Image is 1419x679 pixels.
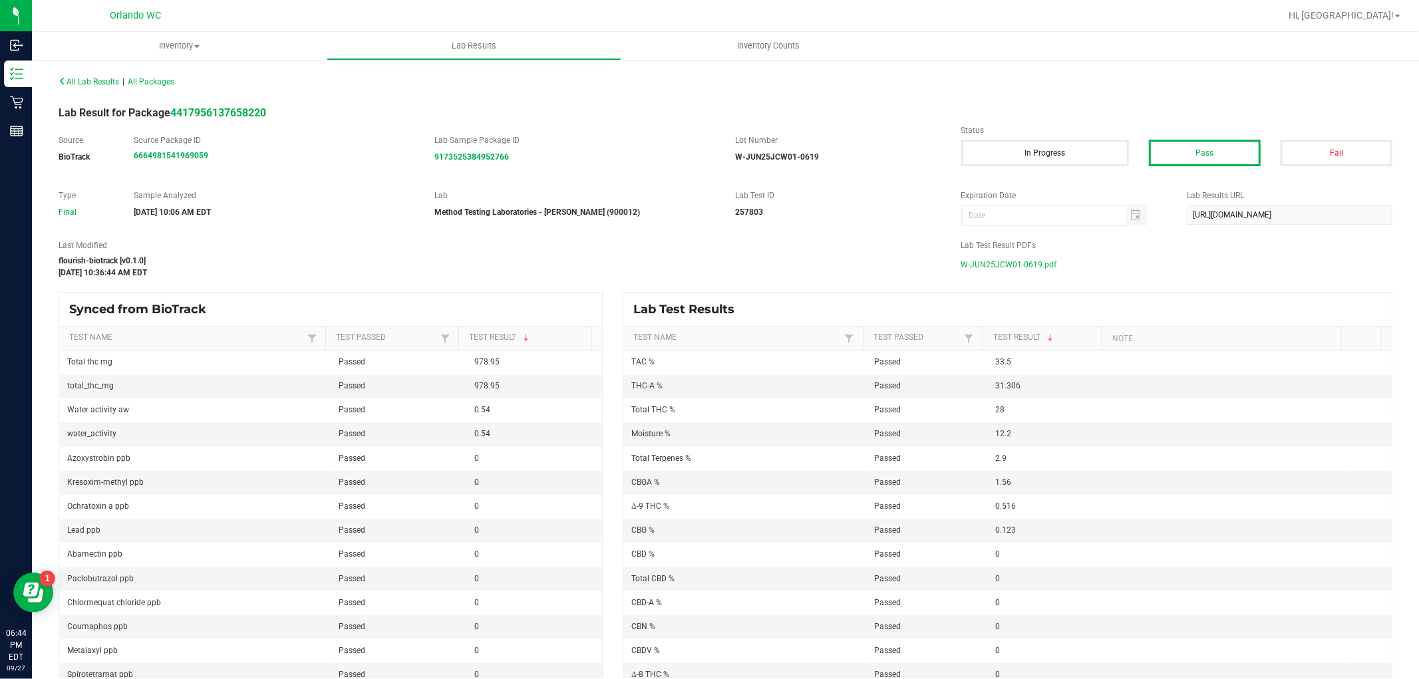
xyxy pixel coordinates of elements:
span: W-JUN25JCW01-0619.pdf [961,255,1057,275]
span: 978.95 [474,381,500,390]
span: Passed [339,357,365,366]
span: Chlormequat chloride ppb [67,598,161,607]
a: Test ResultSortable [993,333,1097,343]
span: 0 [995,598,1000,607]
span: 31.306 [995,381,1021,390]
span: Passed [874,501,901,511]
a: Inventory [32,32,327,60]
span: 2.9 [995,454,1007,463]
strong: [DATE] 10:36:44 AM EDT [59,268,147,277]
span: Coumaphos ppb [67,622,128,631]
span: 0 [474,598,479,607]
inline-svg: Inbound [10,39,23,52]
span: Kresoxim-methyl ppb [67,477,144,487]
span: Sortable [1045,333,1056,343]
strong: Method Testing Laboratories - [PERSON_NAME] (900012) [434,207,640,217]
span: Passed [874,598,901,607]
span: Passed [874,454,901,463]
span: 0.516 [995,501,1016,511]
span: Moisture % [631,429,671,438]
span: Passed [339,405,365,414]
a: 9173525384952766 [434,152,509,162]
span: Δ-8 THC % [631,670,669,679]
span: Passed [339,429,365,438]
span: 33.5 [995,357,1011,366]
strong: [DATE] 10:06 AM EDT [134,207,211,217]
strong: 257803 [735,207,763,217]
strong: flourish-biotrack [v0.1.0] [59,256,146,265]
span: Passed [339,670,365,679]
span: All Lab Results [59,77,119,86]
label: Source Package ID [134,134,414,146]
span: Passed [874,549,901,559]
span: 0 [474,454,479,463]
span: 0 [474,574,479,583]
span: Passed [874,477,901,487]
span: Passed [874,429,901,438]
span: All Packages [128,77,174,86]
span: Δ-9 THC % [631,501,669,511]
span: 12.2 [995,429,1011,438]
span: 0 [474,646,479,655]
p: 09/27 [6,663,26,673]
a: Lab Results [327,32,621,60]
span: Passed [339,525,365,535]
span: Passed [339,598,365,607]
span: Lab Result for Package [59,106,266,119]
inline-svg: Retail [10,96,23,109]
th: Note [1102,327,1341,350]
span: 0 [995,622,1000,631]
span: Metalaxyl ppb [67,646,118,655]
span: Orlando WC [110,10,162,21]
span: Lab Results [434,40,514,52]
span: Inventory Counts [720,40,818,52]
span: Paclobutrazol ppb [67,574,134,583]
span: Total THC % [631,405,675,414]
span: Water activity aw [67,405,129,414]
a: Filter [304,330,320,346]
span: 0 [995,549,1000,559]
span: total_thc_mg [67,381,114,390]
label: Lab Test ID [735,190,941,202]
label: Expiration Date [961,190,1167,202]
span: Lab Test Results [633,302,744,317]
p: 06:44 PM EDT [6,627,26,663]
span: TAC % [631,357,655,366]
span: Hi, [GEOGRAPHIC_DATA]! [1289,10,1394,21]
span: Abamectin ppb [67,549,122,559]
span: Passed [874,405,901,414]
span: 0.54 [474,405,490,414]
inline-svg: Inventory [10,67,23,80]
span: Passed [339,574,365,583]
span: 0 [995,670,1000,679]
button: Fail [1281,140,1392,166]
span: 0 [474,525,479,535]
label: Type [59,190,114,202]
span: Sortable [521,333,532,343]
a: 4417956137658220 [170,106,266,119]
span: Passed [339,549,365,559]
span: Passed [339,477,365,487]
label: Lab Results URL [1187,190,1392,202]
span: 0.54 [474,429,490,438]
label: Lab Test Result PDFs [961,239,1392,251]
strong: W-JUN25JCW01-0619 [735,152,819,162]
span: Passed [874,357,901,366]
span: | [122,77,124,86]
span: water_activity [67,429,116,438]
strong: 6664981541969059 [134,151,208,160]
a: Filter [437,330,453,346]
span: CBN % [631,622,655,631]
span: Azoxystrobin ppb [67,454,130,463]
span: Total CBD % [631,574,675,583]
span: 0 [474,549,479,559]
a: Test NameSortable [69,333,303,343]
span: 0 [995,574,1000,583]
span: Total thc mg [67,357,112,366]
a: Filter [961,330,977,346]
label: Sample Analyzed [134,190,414,202]
span: 978.95 [474,357,500,366]
a: Test ResultSortable [469,333,586,343]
